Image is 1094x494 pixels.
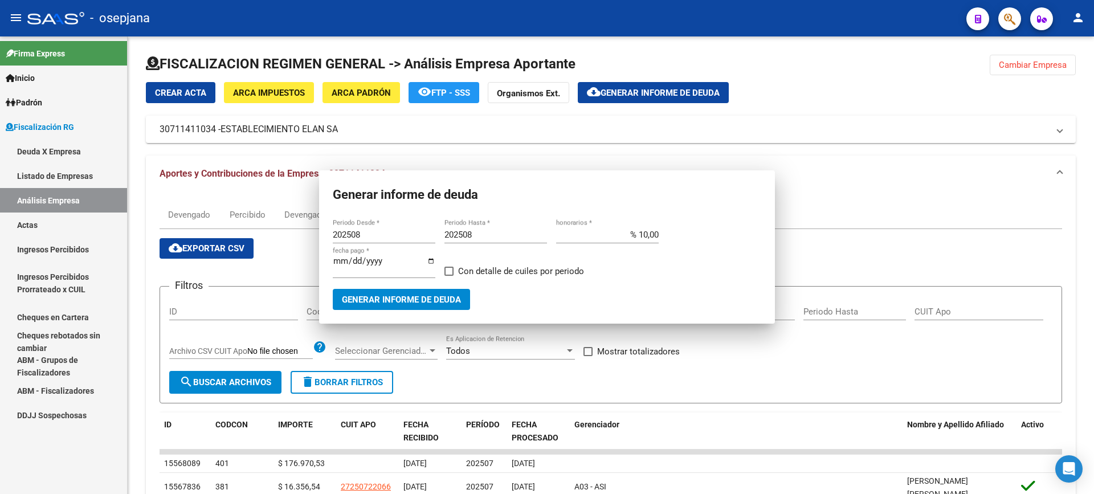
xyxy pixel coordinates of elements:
[169,243,244,254] span: Exportar CSV
[160,168,385,179] span: Aportes y Contribuciones de la Empresa: 30711411034
[574,420,619,429] span: Gerenciador
[403,482,427,491] span: [DATE]
[335,346,427,356] span: Seleccionar Gerenciador
[215,459,229,468] span: 401
[301,377,383,387] span: Borrar Filtros
[284,209,353,221] div: Devengado x CUIL
[9,11,23,25] mat-icon: menu
[301,375,315,389] mat-icon: delete
[570,413,903,450] datatable-header-cell: Gerenciador
[458,264,584,278] span: Con detalle de cuiles por periodo
[278,420,313,429] span: IMPORTE
[160,123,1048,136] mat-panel-title: 30711411034 -
[466,420,500,429] span: PERÍODO
[164,420,172,429] span: ID
[230,209,266,221] div: Percibido
[466,482,493,491] span: 202507
[587,85,601,99] mat-icon: cloud_download
[399,413,462,450] datatable-header-cell: FECHA RECIBIDO
[215,482,229,491] span: 381
[1071,11,1085,25] mat-icon: person
[341,482,391,491] span: 27250722066
[418,85,431,99] mat-icon: remove_red_eye
[341,420,376,429] span: CUIT APO
[431,88,470,98] span: FTP - SSS
[512,459,535,468] span: [DATE]
[6,121,74,133] span: Fiscalización RG
[597,345,680,358] span: Mostrar totalizadores
[333,289,470,310] button: Generar informe de deuda
[169,241,182,255] mat-icon: cloud_download
[273,413,336,450] datatable-header-cell: IMPORTE
[221,123,338,136] span: ESTABLECIMIENTO ELAN SA
[342,295,461,305] span: Generar informe de deuda
[497,88,560,99] strong: Organismos Ext.
[1017,413,1062,450] datatable-header-cell: Activo
[403,459,427,468] span: [DATE]
[512,482,535,491] span: [DATE]
[90,6,150,31] span: - osepjana
[1055,455,1083,483] div: Open Intercom Messenger
[146,55,575,73] h1: FISCALIZACION REGIMEN GENERAL -> Análisis Empresa Aportante
[333,184,761,206] h1: Generar informe de deuda
[507,413,570,450] datatable-header-cell: FECHA PROCESADO
[313,340,326,354] mat-icon: help
[247,346,313,357] input: Seleccionar Archivo
[160,413,211,450] datatable-header-cell: ID
[999,60,1067,70] span: Cambiar Empresa
[6,72,35,84] span: Inicio
[179,375,193,389] mat-icon: search
[278,482,320,491] span: $ 16.356,54
[466,459,493,468] span: 202507
[155,88,206,98] span: Crear Acta
[907,420,1004,429] span: Nombre y Apellido Afiliado
[168,209,210,221] div: Devengado
[6,96,42,109] span: Padrón
[164,459,201,468] span: 15568089
[332,88,391,98] span: ARCA Padrón
[1021,420,1044,429] span: Activo
[179,377,271,387] span: Buscar Archivos
[336,413,399,450] datatable-header-cell: CUIT APO
[169,277,209,293] h3: Filtros
[211,413,251,450] datatable-header-cell: CODCON
[233,88,305,98] span: ARCA Impuestos
[403,420,439,442] span: FECHA RECIBIDO
[6,47,65,60] span: Firma Express
[903,413,1017,450] datatable-header-cell: Nombre y Apellido Afiliado
[601,88,720,98] span: Generar informe de deuda
[462,413,507,450] datatable-header-cell: PERÍODO
[512,420,558,442] span: FECHA PROCESADO
[574,482,606,491] span: A03 - ASI
[164,482,201,491] span: 15567836
[278,459,325,468] span: $ 176.970,53
[446,346,470,356] span: Todos
[169,346,247,356] span: Archivo CSV CUIT Apo
[215,420,248,429] span: CODCON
